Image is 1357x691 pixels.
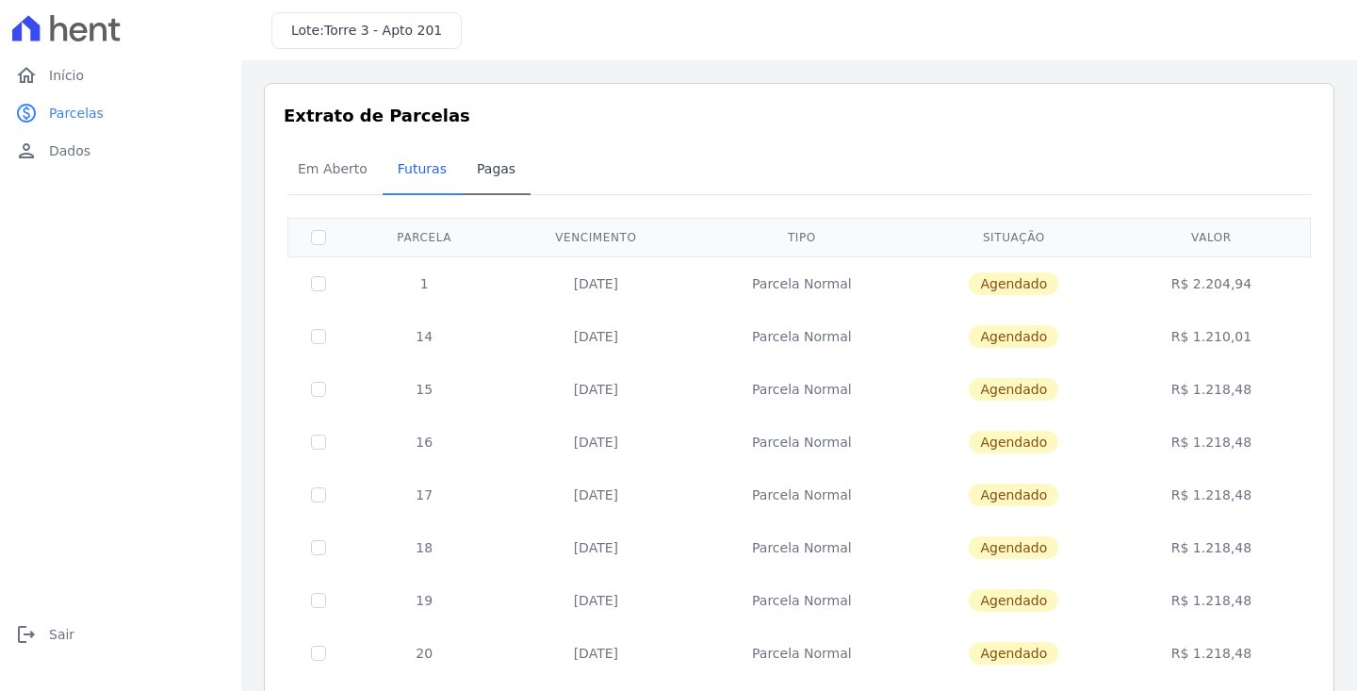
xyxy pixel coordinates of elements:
[499,469,692,521] td: [DATE]
[8,57,234,94] a: homeInício
[969,589,1058,612] span: Agendado
[349,521,499,574] td: 18
[15,140,38,162] i: person
[1116,218,1306,256] th: Valor
[499,363,692,416] td: [DATE]
[15,623,38,646] i: logout
[1116,310,1306,363] td: R$ 1.210,01
[462,146,531,195] a: Pagas
[49,141,90,160] span: Dados
[1116,363,1306,416] td: R$ 1.218,48
[692,310,911,363] td: Parcela Normal
[286,150,379,188] span: Em Aberto
[1116,416,1306,469] td: R$ 1.218,48
[466,150,527,188] span: Pagas
[969,484,1058,506] span: Agendado
[692,627,911,680] td: Parcela Normal
[349,627,499,680] td: 20
[969,325,1058,348] span: Agendado
[349,310,499,363] td: 14
[692,469,911,521] td: Parcela Normal
[49,66,84,85] span: Início
[349,363,499,416] td: 15
[1116,521,1306,574] td: R$ 1.218,48
[349,256,499,310] td: 1
[15,64,38,87] i: home
[8,94,234,132] a: paidParcelas
[969,642,1058,665] span: Agendado
[692,521,911,574] td: Parcela Normal
[291,21,442,41] h3: Lote:
[499,310,692,363] td: [DATE]
[692,574,911,627] td: Parcela Normal
[15,102,38,124] i: paid
[49,104,104,123] span: Parcelas
[8,616,234,653] a: logoutSair
[349,469,499,521] td: 17
[349,218,499,256] th: Parcela
[1116,469,1306,521] td: R$ 1.218,48
[383,146,462,195] a: Futuras
[692,256,911,310] td: Parcela Normal
[692,416,911,469] td: Parcela Normal
[283,146,383,195] a: Em Aberto
[969,378,1058,401] span: Agendado
[499,218,692,256] th: Vencimento
[969,431,1058,453] span: Agendado
[324,23,442,38] span: Torre 3 - Apto 201
[692,218,911,256] th: Tipo
[1116,256,1306,310] td: R$ 2.204,94
[499,416,692,469] td: [DATE]
[499,521,692,574] td: [DATE]
[1116,574,1306,627] td: R$ 1.218,48
[969,272,1058,295] span: Agendado
[284,103,1315,128] h3: Extrato de Parcelas
[499,256,692,310] td: [DATE]
[8,132,234,170] a: personDados
[1116,627,1306,680] td: R$ 1.218,48
[499,574,692,627] td: [DATE]
[692,363,911,416] td: Parcela Normal
[349,574,499,627] td: 19
[499,627,692,680] td: [DATE]
[386,150,458,188] span: Futuras
[349,416,499,469] td: 16
[969,536,1058,559] span: Agendado
[911,218,1116,256] th: Situação
[49,625,74,644] span: Sair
